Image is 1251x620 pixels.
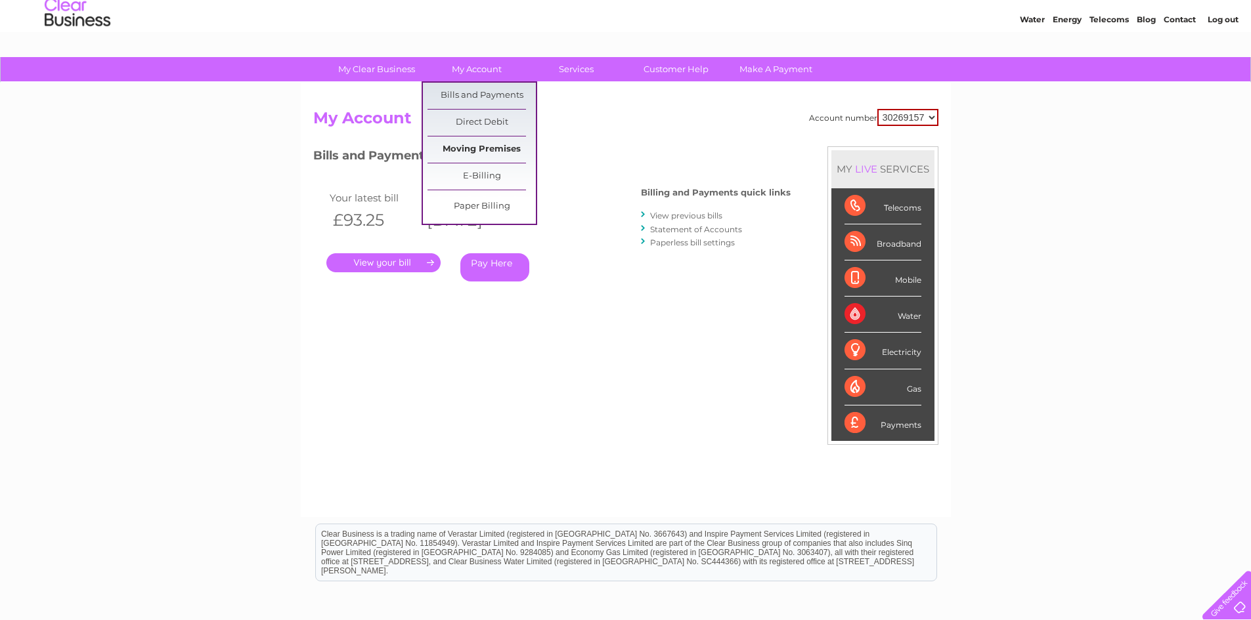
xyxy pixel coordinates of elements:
div: Water [845,297,921,333]
a: Moving Premises [428,136,536,163]
a: 0333 014 3131 [1003,7,1094,23]
div: Clear Business is a trading name of Verastar Limited (registered in [GEOGRAPHIC_DATA] No. 3667643... [316,7,936,64]
th: £93.25 [326,207,421,234]
a: Paper Billing [428,194,536,220]
a: My Account [422,57,531,81]
img: logo.png [44,34,111,74]
div: MY SERVICES [831,150,934,188]
a: Water [1020,56,1045,66]
a: View previous bills [650,211,722,220]
td: Invoice date [420,189,515,207]
a: Bills and Payments [428,83,536,109]
div: Broadband [845,224,921,260]
h3: Bills and Payments [313,146,791,169]
th: [DATE] [420,207,515,234]
a: Energy [1053,56,1082,66]
a: Statement of Accounts [650,224,742,234]
a: Telecoms [1089,56,1129,66]
div: Electricity [845,333,921,369]
a: Log out [1208,56,1239,66]
a: Direct Debit [428,110,536,136]
a: . [326,253,441,272]
h2: My Account [313,109,938,134]
a: Make A Payment [722,57,830,81]
div: Gas [845,369,921,405]
div: LIVE [852,163,880,175]
a: My Clear Business [322,57,431,81]
a: Services [522,57,630,81]
a: Paperless bill settings [650,238,735,247]
div: Account number [809,109,938,126]
div: Mobile [845,260,921,297]
a: E-Billing [428,163,536,190]
div: Payments [845,405,921,441]
a: Pay Here [460,253,529,281]
a: Blog [1137,56,1156,66]
h4: Billing and Payments quick links [641,188,791,197]
a: Customer Help [622,57,730,81]
a: Contact [1164,56,1196,66]
td: Your latest bill [326,189,421,207]
div: Telecoms [845,188,921,224]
